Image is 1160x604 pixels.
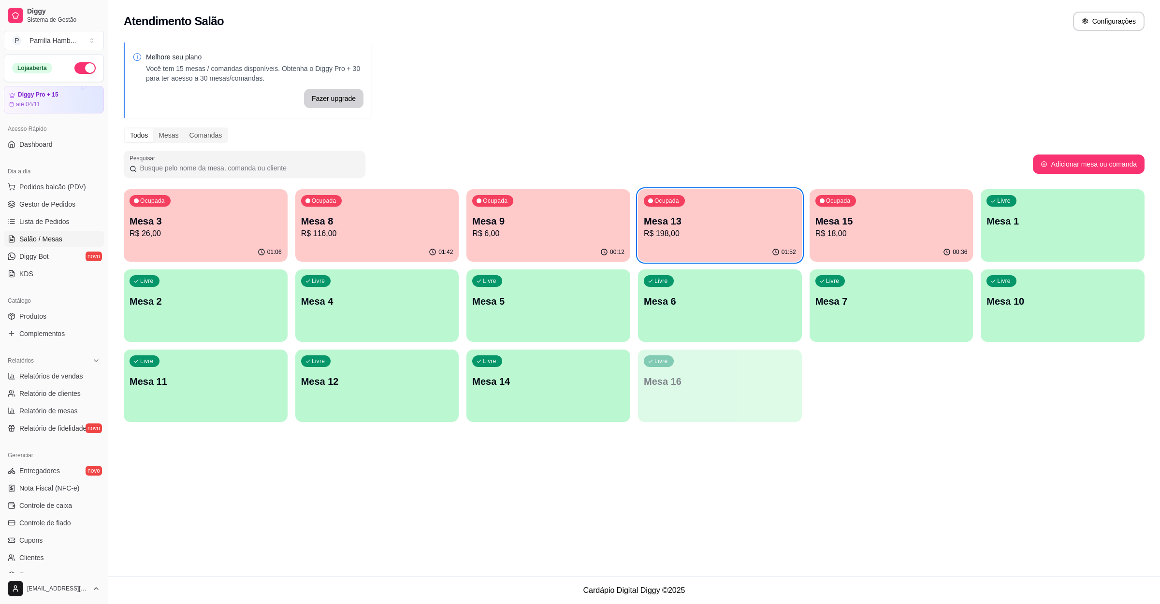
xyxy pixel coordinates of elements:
[124,14,224,29] h2: Atendimento Salão
[19,406,78,416] span: Relatório de mesas
[4,249,104,264] a: Diggy Botnovo
[19,311,46,321] span: Produtos
[29,36,76,45] div: Parrilla Hamb ...
[19,553,44,562] span: Clientes
[130,295,282,308] p: Mesa 2
[267,248,282,256] p: 01:06
[483,357,496,365] p: Livre
[4,309,104,324] a: Produtos
[782,248,796,256] p: 01:52
[997,197,1011,205] p: Livre
[19,182,86,192] span: Pedidos balcão (PDV)
[4,567,104,583] a: Estoque
[130,228,282,239] p: R$ 26,00
[19,518,71,528] span: Controle de fiado
[19,269,33,279] span: KDS
[826,197,851,205] p: Ocupada
[295,269,459,342] button: LivreMesa 4
[4,448,104,463] div: Gerenciar
[12,36,22,45] span: P
[124,350,288,422] button: LivreMesa 11
[4,231,104,247] a: Salão / Mesas
[146,52,363,62] p: Melhore seu plano
[466,269,630,342] button: LivreMesa 5
[184,128,228,142] div: Comandas
[466,350,630,422] button: LivreMesa 14
[638,189,802,262] button: OcupadaMesa 13R$ 198,0001:52
[986,214,1139,228] p: Mesa 1
[4,121,104,137] div: Acesso Rápido
[130,154,159,162] label: Pesquisar
[654,357,668,365] p: Livre
[1073,12,1145,31] button: Configurações
[472,295,624,308] p: Mesa 5
[472,228,624,239] p: R$ 6,00
[654,277,668,285] p: Livre
[4,533,104,548] a: Cupons
[16,100,40,108] article: até 04/11
[472,375,624,388] p: Mesa 14
[301,375,453,388] p: Mesa 12
[472,214,624,228] p: Mesa 9
[4,197,104,212] a: Gestor de Pedidos
[137,163,360,173] input: Pesquisar
[74,62,96,74] button: Alterar Status
[483,197,507,205] p: Ocupada
[638,350,802,422] button: LivreMesa 16
[466,189,630,262] button: OcupadaMesa 9R$ 6,0000:12
[304,89,363,108] button: Fazer upgrade
[108,576,1160,604] footer: Cardápio Digital Diggy © 2025
[1033,155,1145,174] button: Adicionar mesa ou comanda
[815,295,968,308] p: Mesa 7
[4,31,104,50] button: Select a team
[19,535,43,545] span: Cupons
[295,189,459,262] button: OcupadaMesa 8R$ 116,0001:42
[4,214,104,229] a: Lista de Pedidos
[638,269,802,342] button: LivreMesa 6
[826,277,840,285] p: Livre
[986,295,1139,308] p: Mesa 10
[312,277,325,285] p: Livre
[19,140,53,149] span: Dashboard
[19,483,79,493] span: Nota Fiscal (NFC-e)
[8,357,34,365] span: Relatórios
[301,295,453,308] p: Mesa 4
[483,277,496,285] p: Livre
[815,228,968,239] p: R$ 18,00
[4,368,104,384] a: Relatórios de vendas
[312,357,325,365] p: Livre
[4,421,104,436] a: Relatório de fidelidadenovo
[153,128,184,142] div: Mesas
[654,197,679,205] p: Ocupada
[4,86,104,113] a: Diggy Pro + 15até 04/11
[4,403,104,419] a: Relatório de mesas
[4,498,104,513] a: Controle de caixa
[4,326,104,341] a: Complementos
[19,466,60,476] span: Entregadores
[644,228,796,239] p: R$ 198,00
[140,357,154,365] p: Livre
[19,199,75,209] span: Gestor de Pedidos
[815,214,968,228] p: Mesa 15
[19,329,65,338] span: Complementos
[19,389,81,398] span: Relatório de clientes
[4,293,104,309] div: Catálogo
[4,179,104,195] button: Pedidos balcão (PDV)
[19,217,70,226] span: Lista de Pedidos
[997,277,1011,285] p: Livre
[124,269,288,342] button: LivreMesa 2
[18,91,58,98] article: Diggy Pro + 15
[19,252,49,261] span: Diggy Bot
[19,423,87,433] span: Relatório de fidelidade
[130,375,282,388] p: Mesa 11
[610,248,624,256] p: 00:12
[27,16,100,24] span: Sistema de Gestão
[4,515,104,531] a: Controle de fiado
[810,269,973,342] button: LivreMesa 7
[19,501,72,510] span: Controle de caixa
[125,128,153,142] div: Todos
[953,248,967,256] p: 00:36
[981,189,1145,262] button: LivreMesa 1
[27,585,88,592] span: [EMAIL_ADDRESS][DOMAIN_NAME]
